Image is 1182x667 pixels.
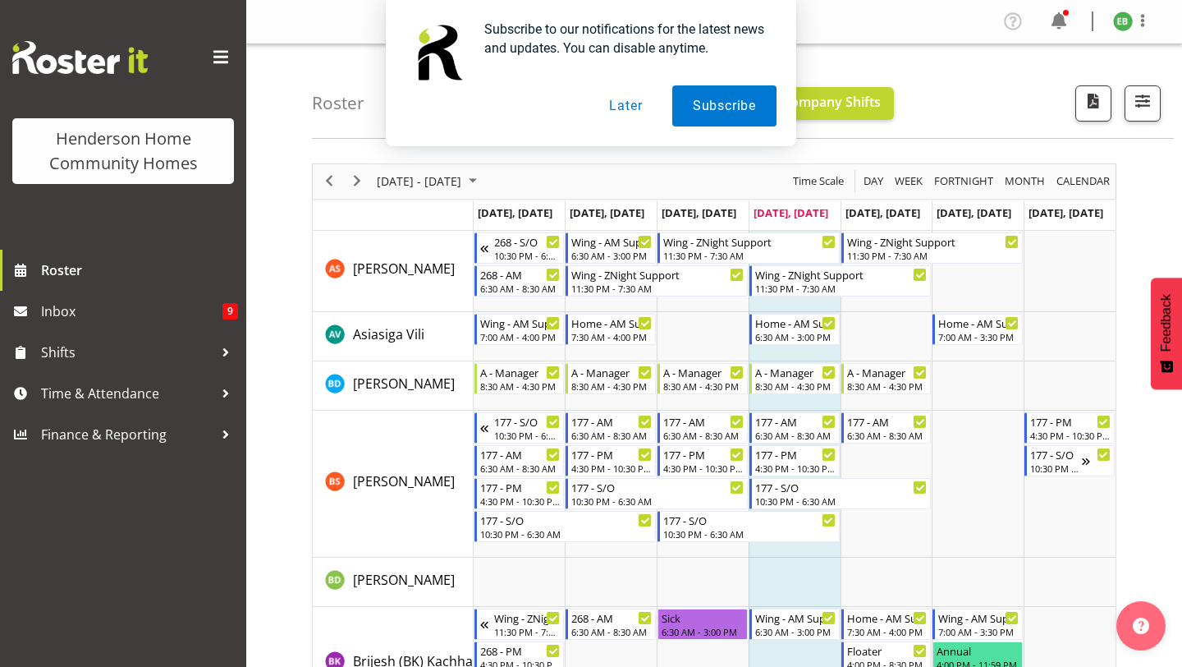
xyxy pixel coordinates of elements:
[657,511,840,542] div: Billie Sothern"s event - 177 - S/O Begin From Wednesday, August 13, 2025 at 10:30:00 PM GMT+12:00...
[494,413,561,430] div: 177 - S/O
[222,303,238,320] span: 9
[29,126,218,176] div: Henderson Home Community Homes
[566,363,656,394] div: Barbara Dunlop"s event - A - Manager Begin From Tuesday, August 12, 2025 at 8:30:00 AM GMT+12:00 ...
[841,412,932,444] div: Billie Sothern"s event - 177 - AM Begin From Friday, August 15, 2025 at 6:30:00 AM GMT+12:00 Ends...
[343,164,371,199] div: next period
[353,259,455,278] a: [PERSON_NAME]
[755,479,928,495] div: 177 - S/O
[566,232,656,264] div: Arshdeep Singh"s event - Wing - AM Support 1 Begin From Tuesday, August 12, 2025 at 6:30:00 AM GM...
[662,205,736,220] span: [DATE], [DATE]
[480,527,653,540] div: 10:30 PM - 6:30 AM
[755,429,836,442] div: 6:30 AM - 8:30 AM
[480,642,561,659] div: 268 - PM
[494,249,561,262] div: 10:30 PM - 6:30 AM
[657,412,748,444] div: Billie Sothern"s event - 177 - AM Begin From Wednesday, August 13, 2025 at 6:30:00 AM GMT+12:00 E...
[657,445,748,476] div: Billie Sothern"s event - 177 - PM Begin From Wednesday, August 13, 2025 at 4:30:00 PM GMT+12:00 E...
[353,571,455,589] span: [PERSON_NAME]
[41,258,238,283] span: Roster
[755,282,928,295] div: 11:30 PM - 7:30 AM
[1030,446,1082,462] div: 177 - S/O
[589,85,662,126] button: Later
[571,249,652,262] div: 6:30 AM - 3:00 PM
[755,364,836,380] div: A - Manager
[1030,462,1082,475] div: 10:30 PM - 6:30 AM
[571,315,652,331] div: Home - AM Support 3
[405,20,471,85] img: notification icon
[847,233,1019,250] div: Wing - ZNight Support
[755,315,836,331] div: Home - AM Support 2
[847,413,928,430] div: 177 - AM
[755,462,836,475] div: 4:30 PM - 10:30 PM
[841,609,932,640] div: Brijesh (BK) Kachhadiya"s event - Home - AM Support 3 Begin From Friday, August 15, 2025 at 7:30:...
[478,205,552,220] span: [DATE], [DATE]
[371,164,487,199] div: August 11 - 17, 2025
[657,609,748,640] div: Brijesh (BK) Kachhadiya"s event - Sick Begin From Wednesday, August 13, 2025 at 6:30:00 AM GMT+12...
[1024,445,1115,476] div: Billie Sothern"s event - 177 - S/O Begin From Sunday, August 17, 2025 at 10:30:00 PM GMT+12:00 En...
[474,265,565,297] div: Arshdeep Singh"s event - 268 - AM Begin From Monday, August 11, 2025 at 6:30:00 AM GMT+12:00 Ends...
[474,445,565,476] div: Billie Sothern"s event - 177 - AM Begin From Monday, August 11, 2025 at 6:30:00 AM GMT+12:00 Ends...
[861,171,886,191] button: Timeline Day
[937,205,1011,220] span: [DATE], [DATE]
[755,413,836,430] div: 177 - AM
[375,171,463,191] span: [DATE] - [DATE]
[1133,618,1149,634] img: help-xxl-2.png
[353,374,455,393] a: [PERSON_NAME]
[932,314,1023,345] div: Asiasiga Vili"s event - Home - AM Support 1 Begin From Saturday, August 16, 2025 at 7:00:00 AM GM...
[571,479,744,495] div: 177 - S/O
[755,609,836,626] div: Wing - AM Support 1
[749,314,840,345] div: Asiasiga Vili"s event - Home - AM Support 2 Begin From Thursday, August 14, 2025 at 6:30:00 AM GM...
[847,642,928,659] div: Floater
[566,265,748,297] div: Arshdeep Singh"s event - Wing - ZNight Support Begin From Tuesday, August 12, 2025 at 11:30:00 PM...
[663,446,744,462] div: 177 - PM
[571,462,652,475] div: 4:30 PM - 10:30 PM
[892,171,926,191] button: Timeline Week
[755,379,836,393] div: 8:30 AM - 4:30 PM
[318,171,341,191] button: Previous
[480,512,653,528] div: 177 - S/O
[494,609,561,626] div: Wing - ZNight Support
[480,446,561,462] div: 177 - AM
[566,314,656,345] div: Asiasiga Vili"s event - Home - AM Support 3 Begin From Tuesday, August 12, 2025 at 7:30:00 AM GMT...
[571,446,652,462] div: 177 - PM
[471,20,777,57] div: Subscribe to our notifications for the latest news and updates. You can disable anytime.
[1151,278,1182,389] button: Feedback - Show survey
[663,429,744,442] div: 6:30 AM - 8:30 AM
[749,609,840,640] div: Brijesh (BK) Kachhadiya"s event - Wing - AM Support 1 Begin From Thursday, August 14, 2025 at 6:3...
[374,171,484,191] button: August 2025
[571,266,744,283] div: Wing - ZNight Support
[938,330,1019,343] div: 7:00 AM - 3:30 PM
[566,478,748,509] div: Billie Sothern"s event - 177 - S/O Begin From Tuesday, August 12, 2025 at 10:30:00 PM GMT+12:00 E...
[571,330,652,343] div: 7:30 AM - 4:00 PM
[672,85,777,126] button: Subscribe
[571,379,652,393] div: 8:30 AM - 4:30 PM
[1003,171,1047,191] span: Month
[1030,413,1111,430] div: 177 - PM
[571,282,744,295] div: 11:30 PM - 7:30 AM
[353,570,455,590] a: [PERSON_NAME]
[566,445,656,476] div: Billie Sothern"s event - 177 - PM Begin From Tuesday, August 12, 2025 at 4:30:00 PM GMT+12:00 End...
[480,462,561,475] div: 6:30 AM - 8:30 AM
[41,299,222,324] span: Inbox
[1055,171,1111,191] span: calendar
[346,171,369,191] button: Next
[847,429,928,442] div: 6:30 AM - 8:30 AM
[663,527,836,540] div: 10:30 PM - 6:30 AM
[41,381,213,406] span: Time & Attendance
[571,233,652,250] div: Wing - AM Support 1
[313,312,474,361] td: Asiasiga Vili resource
[847,625,928,638] div: 7:30 AM - 4:00 PM
[313,231,474,312] td: Arshdeep Singh resource
[754,205,828,220] span: [DATE], [DATE]
[938,315,1019,331] div: Home - AM Support 1
[847,609,928,626] div: Home - AM Support 3
[313,411,474,558] td: Billie Sothern resource
[480,364,561,380] div: A - Manager
[1159,294,1174,352] span: Feedback
[790,171,847,191] button: Time Scale
[938,625,1019,638] div: 7:00 AM - 3:30 PM
[474,412,565,444] div: Billie Sothern"s event - 177 - S/O Begin From Sunday, August 10, 2025 at 10:30:00 PM GMT+12:00 En...
[474,609,565,640] div: Brijesh (BK) Kachhadiya"s event - Wing - ZNight Support Begin From Sunday, August 10, 2025 at 11:...
[663,249,836,262] div: 11:30 PM - 7:30 AM
[41,422,213,447] span: Finance & Reporting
